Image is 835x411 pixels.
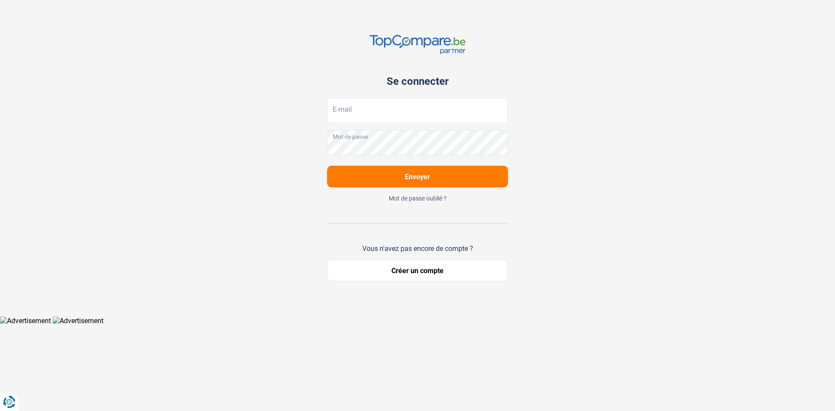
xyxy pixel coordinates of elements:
span: Envoyer [405,173,430,181]
div: Vous n'avez pas encore de compte ? [327,244,508,253]
img: TopCompare.be [370,35,465,54]
button: Mot de passe oublié ? [327,194,508,202]
button: Envoyer [327,166,508,187]
div: Se connecter [327,75,508,87]
img: Advertisement [53,317,104,325]
button: Créer un compte [327,260,508,281]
